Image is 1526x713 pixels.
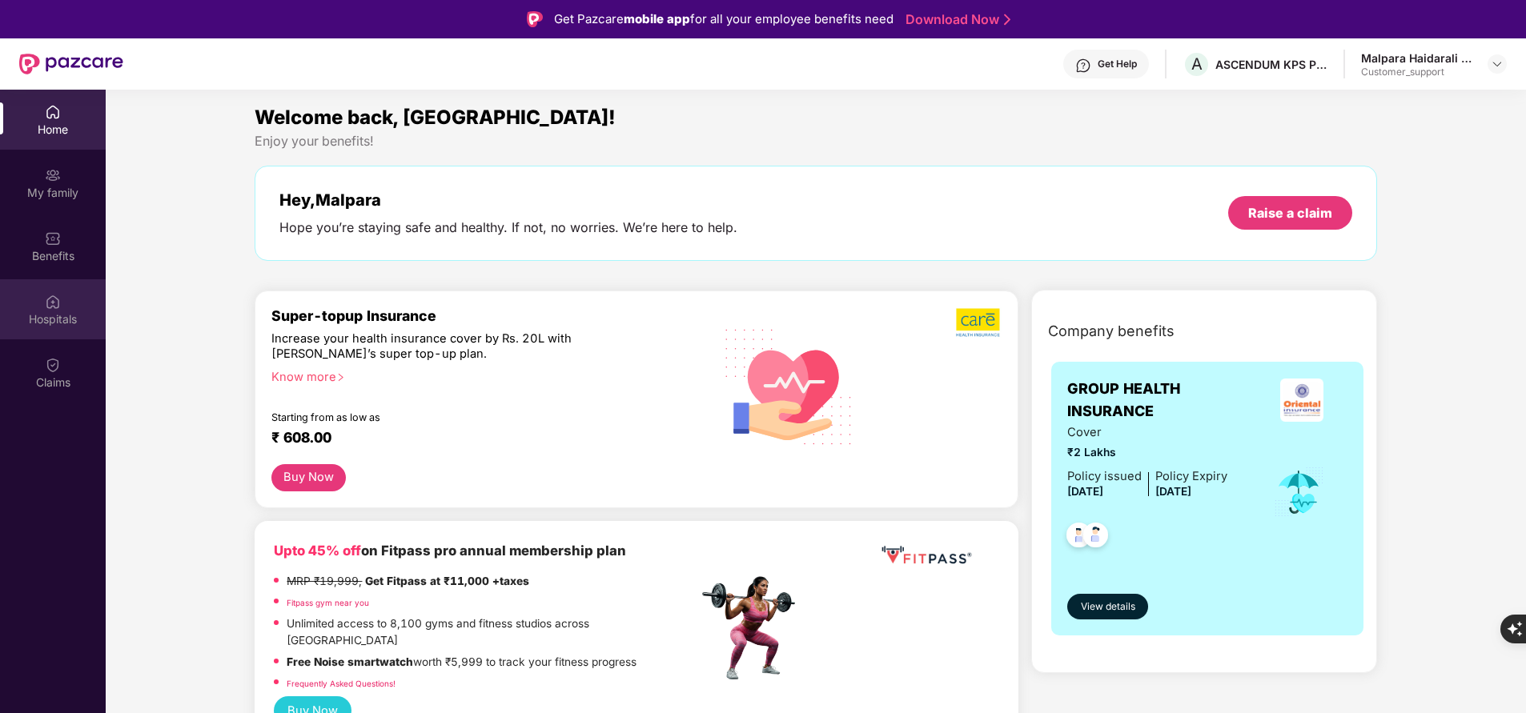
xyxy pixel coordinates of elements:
[1155,467,1227,486] div: Policy Expiry
[1067,485,1103,498] span: [DATE]
[956,307,1002,338] img: b5dec4f62d2307b9de63beb79f102df3.png
[271,307,697,324] div: Super-topup Insurance
[1215,57,1327,72] div: ASCENDUM KPS PRIVATE LIMITED
[878,540,974,570] img: fppp.png
[1004,11,1010,28] img: Stroke
[271,464,345,492] button: Buy Now
[1155,485,1191,498] span: [DATE]
[287,575,362,587] del: MRP ₹19,999,
[1075,58,1091,74] img: svg+xml;base64,PHN2ZyBpZD0iSGVscC0zMngzMiIgeG1sbnM9Imh0dHA6Ly93d3cudzMub3JnLzIwMDAvc3ZnIiB3aWR0aD...
[713,308,865,463] img: svg+xml;base64,PHN2ZyB4bWxucz0iaHR0cDovL3d3dy53My5vcmcvMjAwMC9zdmciIHhtbG5zOnhsaW5rPSJodHRwOi8vd3...
[1059,518,1098,557] img: svg+xml;base64,PHN2ZyB4bWxucz0iaHR0cDovL3d3dy53My5vcmcvMjAwMC9zdmciIHdpZHRoPSI0OC45NDMiIGhlaWdodD...
[287,679,396,688] a: Frequently Asked Questions!
[1361,66,1473,78] div: Customer_support
[624,11,690,26] strong: mobile app
[1280,379,1323,422] img: insurerLogo
[336,373,345,382] span: right
[45,230,61,246] img: svg+xml;base64,PHN2ZyBpZD0iQmVuZWZpdHMiIHhtbG5zPSJodHRwOi8vd3d3LnczLm9yZy8yMDAwL3N2ZyIgd2lkdGg9Ij...
[1067,378,1257,423] span: GROUP HEALTH INSURANCE
[255,106,616,129] span: Welcome back, [GEOGRAPHIC_DATA]!
[1067,594,1148,619] button: View details
[1361,50,1473,66] div: Malpara Haidarali Shabbirbhai
[1491,58,1504,70] img: svg+xml;base64,PHN2ZyBpZD0iRHJvcGRvd24tMzJ4MzIiIHhtbG5zPSJodHRwOi8vd3d3LnczLm9yZy8yMDAwL3N2ZyIgd2...
[271,331,628,363] div: Increase your health insurance cover by Rs. 20L with [PERSON_NAME]’s super top-up plan.
[287,655,413,668] strong: Free Noise smartwatch
[1273,466,1325,519] img: icon
[45,294,61,310] img: svg+xml;base64,PHN2ZyBpZD0iSG9zcGl0YWxzIiB4bWxucz0iaHR0cDovL3d3dy53My5vcmcvMjAwMC9zdmciIHdpZHRoPS...
[1067,444,1227,462] span: ₹2 Lakhs
[554,10,894,29] div: Get Pazcare for all your employee benefits need
[274,543,626,559] b: on Fitpass pro annual membership plan
[1067,423,1227,442] span: Cover
[287,654,637,671] p: worth ₹5,999 to track your fitness progress
[45,357,61,373] img: svg+xml;base64,PHN2ZyBpZD0iQ2xhaW0iIHhtbG5zPSJodHRwOi8vd3d3LnczLm9yZy8yMDAwL3N2ZyIgd2lkdGg9IjIwIi...
[1048,320,1175,342] span: Company benefits
[274,543,361,559] b: Upto 45% off
[1076,518,1115,557] img: svg+xml;base64,PHN2ZyB4bWxucz0iaHR0cDovL3d3dy53My5vcmcvMjAwMC9zdmciIHdpZHRoPSI0OC45NDMiIGhlaWdodD...
[365,575,529,587] strong: Get Fitpass at ₹11,000 +taxes
[527,11,543,27] img: Logo
[1191,54,1203,74] span: A
[697,572,809,684] img: fpp.png
[287,615,697,650] p: Unlimited access to 8,100 gyms and fitness studios across [GEOGRAPHIC_DATA]
[279,219,737,236] div: Hope you’re staying safe and healthy. If not, no worries. We’re here to help.
[45,167,61,183] img: svg+xml;base64,PHN2ZyB3aWR0aD0iMjAiIGhlaWdodD0iMjAiIHZpZXdCb3g9IjAgMCAyMCAyMCIgZmlsbD0ibm9uZSIgeG...
[271,370,688,381] div: Know more
[1248,204,1332,222] div: Raise a claim
[45,104,61,120] img: svg+xml;base64,PHN2ZyBpZD0iSG9tZSIgeG1sbnM9Imh0dHA6Ly93d3cudzMub3JnLzIwMDAvc3ZnIiB3aWR0aD0iMjAiIG...
[279,190,737,210] div: Hey, Malpara
[19,54,123,74] img: New Pazcare Logo
[271,429,681,448] div: ₹ 608.00
[1081,599,1135,615] span: View details
[1098,58,1137,70] div: Get Help
[287,598,369,607] a: Fitpass gym near you
[1067,467,1142,486] div: Policy issued
[271,411,629,423] div: Starting from as low as
[255,133,1376,150] div: Enjoy your benefits!
[906,11,1006,28] a: Download Now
